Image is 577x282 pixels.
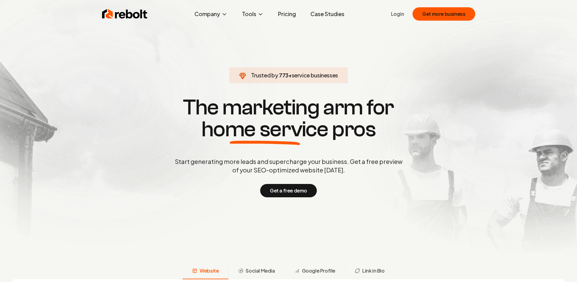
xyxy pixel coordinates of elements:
span: home service [201,118,328,140]
p: Start generating more leads and supercharge your business. Get a free preview of your SEO-optimiz... [174,157,404,174]
button: Tools [237,8,268,20]
span: Google Profile [302,267,335,274]
span: Social Media [246,267,275,274]
span: Trusted by [251,72,278,79]
a: Login [391,10,404,18]
button: Social Media [228,263,284,279]
button: Website [183,263,228,279]
button: Link in Bio [345,263,394,279]
a: Pricing [273,8,301,20]
button: Google Profile [285,263,345,279]
span: Link in Bio [362,267,385,274]
img: Rebolt Logo [102,8,148,20]
h1: The marketing arm for pros [143,97,434,140]
span: service businesses [292,72,338,79]
button: Get more business [413,7,475,21]
button: Company [190,8,232,20]
span: + [288,72,292,79]
span: Website [200,267,219,274]
a: Case Studies [306,8,349,20]
span: 773 [279,71,288,80]
button: Get a free demo [260,184,317,197]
